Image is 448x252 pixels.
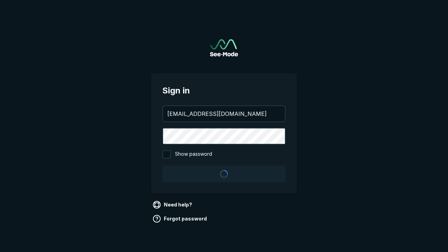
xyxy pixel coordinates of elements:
a: Forgot password [151,213,210,224]
span: Sign in [162,84,286,97]
span: Show password [175,150,212,159]
input: your@email.com [163,106,285,121]
a: Need help? [151,199,195,210]
a: Go to sign in [210,39,238,56]
img: See-Mode Logo [210,39,238,56]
